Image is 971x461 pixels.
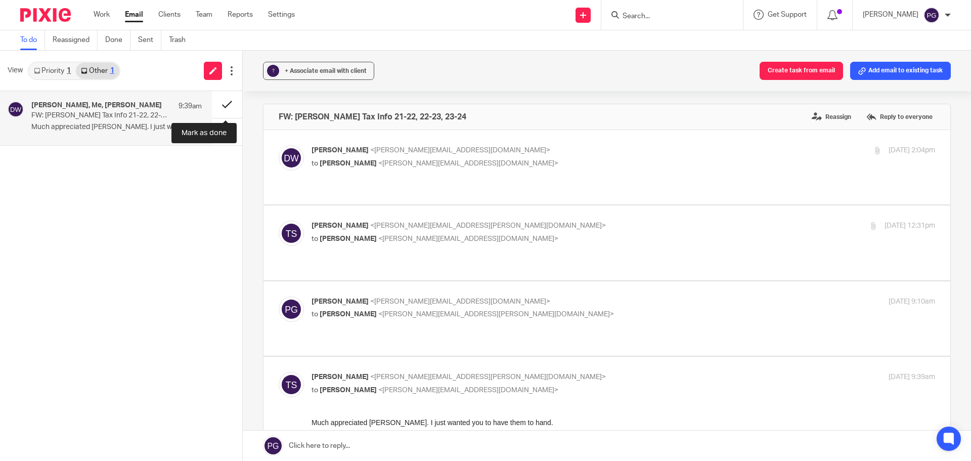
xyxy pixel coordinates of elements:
label: Reassign [809,109,854,124]
a: Sent [138,30,161,50]
p: [PERSON_NAME] [863,10,918,20]
span: to [312,311,318,318]
img: svg%3E [279,372,304,397]
span: <[PERSON_NAME][EMAIL_ADDRESS][PERSON_NAME][DOMAIN_NAME]> [370,373,606,381]
span: [PERSON_NAME] [312,222,369,229]
a: Email [125,10,143,20]
input: Search [622,12,713,21]
img: Pixie [20,8,71,22]
span: <[PERSON_NAME][EMAIL_ADDRESS][PERSON_NAME][DOMAIN_NAME]> [378,311,614,318]
a: To do [20,30,45,50]
span: <[PERSON_NAME][EMAIL_ADDRESS][DOMAIN_NAME]> [378,387,558,394]
img: svg%3E [279,297,304,322]
span: View [8,65,23,76]
span: + Associate email with client [285,68,367,74]
span: to [312,235,318,242]
div: 1 [67,67,71,74]
a: Priority1 [29,63,76,79]
p: [DATE] 9:10am [889,297,935,307]
h4: [PERSON_NAME], Me, [PERSON_NAME] [31,101,162,110]
img: svg%3E [923,7,940,23]
span: [PERSON_NAME] [312,298,369,305]
a: Done [105,30,130,50]
h4: FW: [PERSON_NAME] Tax Info 21-22, 22-23, 23-24 [279,112,466,122]
span: <[PERSON_NAME][EMAIL_ADDRESS][DOMAIN_NAME]> [378,235,558,242]
div: ? [267,65,279,77]
span: <[PERSON_NAME][EMAIL_ADDRESS][PERSON_NAME][DOMAIN_NAME]> [370,222,606,229]
label: Reply to everyone [864,109,935,124]
button: Create task from email [760,62,843,80]
span: [PERSON_NAME] [312,147,369,154]
a: Reassigned [53,30,98,50]
img: svg%3E [279,145,304,171]
button: ? + Associate email with client [263,62,374,80]
p: Much appreciated [PERSON_NAME]. I just wanted you to... [31,123,202,132]
span: <[PERSON_NAME][EMAIL_ADDRESS][DOMAIN_NAME]> [370,147,550,154]
span: [PERSON_NAME] [320,160,377,167]
a: Trash [169,30,193,50]
span: [PERSON_NAME] [320,311,377,318]
a: Work [94,10,110,20]
span: to [312,160,318,167]
span: Get Support [768,11,807,18]
p: [DATE] 12:31pm [885,221,935,231]
img: svg%3E [8,101,24,117]
span: [PERSON_NAME] [320,235,377,242]
span: <[PERSON_NAME][EMAIL_ADDRESS][DOMAIN_NAME]> [378,160,558,167]
span: [PERSON_NAME] [312,373,369,381]
span: [PERSON_NAME] [320,387,377,394]
button: Add email to existing task [850,62,951,80]
span: to [312,387,318,394]
p: FW: [PERSON_NAME] Tax Info 21-22, 22-23, 23-24 [31,111,168,120]
a: Team [196,10,212,20]
a: Other1 [76,63,119,79]
span: <[PERSON_NAME][EMAIL_ADDRESS][DOMAIN_NAME]> [370,298,550,305]
div: 1 [110,67,114,74]
img: svg%3E [279,221,304,246]
a: Reports [228,10,253,20]
a: Clients [158,10,181,20]
a: Settings [268,10,295,20]
p: [DATE] 2:04pm [889,145,935,156]
p: 9:39am [179,101,202,111]
p: [DATE] 9:39am [889,372,935,383]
